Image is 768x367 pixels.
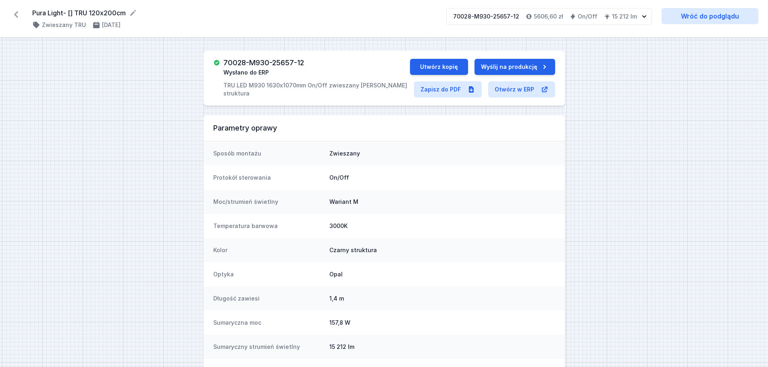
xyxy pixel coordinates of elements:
[414,81,482,97] a: Zapisz do PDF
[102,21,121,29] h4: [DATE]
[475,59,555,75] button: Wyślij na produkcję
[42,21,86,29] h4: Zwieszany TRU
[213,270,323,278] dt: Optyka
[213,123,555,133] h3: Parametry oprawy
[329,319,555,327] dd: 157,8 W
[578,12,597,21] h4: On/Off
[534,12,563,21] h4: 5606,60 zł
[213,343,323,351] dt: Sumaryczny strumień świetlny
[213,319,323,327] dt: Sumaryczna moc
[446,8,652,25] button: 70028-M930-25657-125606,60 złOn/Off15 212 lm
[410,59,468,75] button: Utwórz kopię
[329,174,555,182] dd: On/Off
[32,8,437,18] form: Pura Light- [] TRU 120x200cm
[329,343,555,351] dd: 15 212 lm
[213,222,323,230] dt: Temperatura barwowa
[453,12,519,21] div: 70028-M930-25657-12
[329,149,555,158] dd: Zwieszany
[213,198,323,206] dt: Moc/strumień świetlny
[329,270,555,278] dd: Opal
[213,174,323,182] dt: Protokół sterowania
[329,294,555,303] dd: 1,4 m
[213,294,323,303] dt: Długość zawiesi
[213,149,323,158] dt: Sposób montażu
[329,198,555,206] dd: Wariant M
[129,9,137,17] button: Edytuj nazwę projektu
[488,81,555,97] a: Otwórz w ERP
[329,246,555,254] dd: Czarny struktura
[223,68,269,77] span: Wysłano do ERP
[329,222,555,230] dd: 3000K
[223,81,410,97] p: TRU LED M930 1630x1070mm On/Off zwieszany [PERSON_NAME] struktura
[223,59,304,67] h3: 70028-M930-25657-12
[612,12,637,21] h4: 15 212 lm
[662,8,758,24] a: Wróć do podglądu
[213,246,323,254] dt: Kolor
